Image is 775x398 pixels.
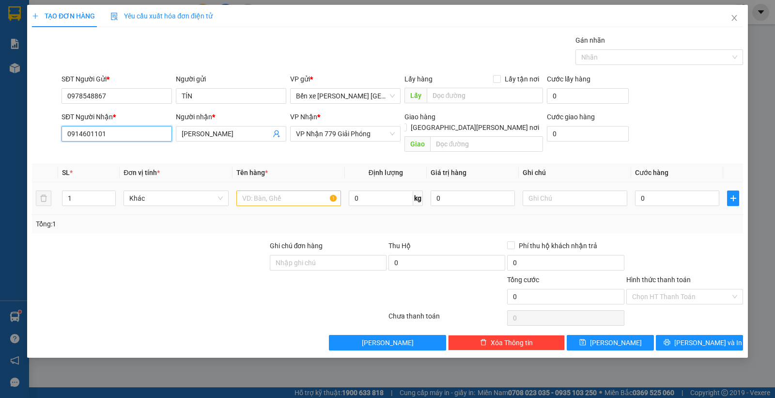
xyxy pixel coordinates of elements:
span: [GEOGRAPHIC_DATA][PERSON_NAME] nơi [407,122,543,133]
span: printer [664,339,670,347]
span: Lấy tận nơi [501,74,543,84]
span: Giá trị hàng [431,169,466,176]
span: Phí thu hộ khách nhận trả [515,240,601,251]
div: VP gửi [290,74,401,84]
span: Yêu cầu xuất hóa đơn điện tử [110,12,213,20]
span: Thu Hộ [388,242,411,250]
span: plus [32,13,39,19]
span: user-add [273,130,280,138]
span: Tổng cước [507,276,539,284]
th: Ghi chú [519,163,631,182]
label: Cước giao hàng [547,113,595,121]
span: Bến xe Trung tâm Lào Cai [296,89,395,103]
button: delete [36,191,51,206]
div: Chưa thanh toán [387,311,506,328]
span: [PERSON_NAME] [590,337,642,348]
span: Đơn vị tính [124,169,160,176]
button: plus [727,191,739,206]
span: Giao [404,136,430,152]
button: save[PERSON_NAME] [567,335,654,350]
span: Khác [129,191,222,206]
button: deleteXóa Thông tin [448,335,565,350]
span: Lấy hàng [404,75,433,83]
input: Cước lấy hàng [547,88,629,104]
span: Xóa Thông tin [491,337,533,348]
span: Cước hàng [635,169,668,176]
span: VP Nhận 779 Giải Phóng [296,127,395,141]
input: VD: Bàn, Ghế [236,191,341,206]
input: Ghi chú đơn hàng [270,255,387,271]
span: [PERSON_NAME] [362,337,414,348]
input: Cước giao hàng [547,126,629,142]
span: save [579,339,586,347]
span: Giao hàng [404,113,435,121]
button: printer[PERSON_NAME] và In [656,335,743,350]
label: Cước lấy hàng [547,75,590,83]
span: delete [480,339,487,347]
input: 0 [431,191,515,206]
span: TẠO ĐƠN HÀNG [32,12,95,20]
span: Lấy [404,88,427,103]
input: Dọc đường [430,136,543,152]
img: icon [110,13,118,20]
span: SL [62,169,70,176]
div: Người nhận [176,111,286,122]
span: [PERSON_NAME] và In [674,337,742,348]
div: Người gửi [176,74,286,84]
span: close [730,14,738,22]
button: [PERSON_NAME] [329,335,446,350]
span: Tên hàng [236,169,268,176]
button: Close [721,5,748,32]
span: VP Nhận [290,113,317,121]
label: Ghi chú đơn hàng [270,242,323,250]
div: SĐT Người Nhận [62,111,172,122]
div: Tổng: 1 [36,219,300,229]
span: Định lượng [369,169,403,176]
div: SĐT Người Gửi [62,74,172,84]
label: Hình thức thanh toán [626,276,691,284]
input: Dọc đường [427,88,543,103]
label: Gán nhãn [575,36,605,44]
input: Ghi Chú [523,191,627,206]
span: kg [413,191,423,206]
span: plus [728,194,739,202]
